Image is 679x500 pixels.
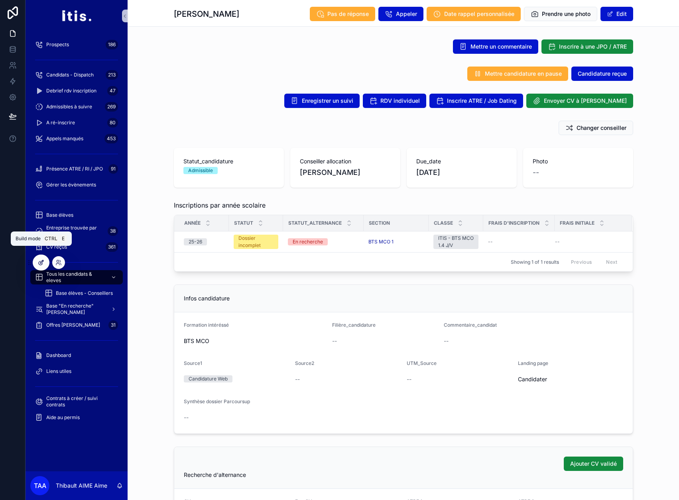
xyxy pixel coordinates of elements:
[26,32,128,471] div: scrollable content
[184,295,230,302] span: Infos candidature
[108,320,118,330] div: 31
[174,200,266,210] span: Inscriptions par année scolaire
[46,135,83,142] span: Appels manqués
[30,410,123,425] a: Aide au permis
[544,97,627,105] span: Envoyer CV à [PERSON_NAME]
[300,157,391,165] span: Conseiller allocation
[106,242,118,252] div: 361
[288,220,342,226] span: Statut_alternance
[332,337,337,345] span: --
[46,271,104,284] span: Tous les candidats & eleves
[444,10,514,18] span: Date rappel personnalisée
[564,457,623,471] button: Ajouter CV validé
[453,39,538,54] button: Mettre un commentaire
[407,375,411,383] span: --
[30,84,123,98] a: Debrief rdv inscription47
[30,240,123,254] a: CV reçus361
[444,337,449,345] span: --
[416,157,507,165] span: Due_date
[533,167,539,178] span: --
[518,360,548,366] span: Landing page
[46,244,67,250] span: CV reçus
[46,322,100,328] span: Offres [PERSON_NAME]
[559,121,633,135] button: Changer conseiller
[559,43,627,51] span: Inscrire à une JPO / ATRE
[16,235,41,242] span: Build mode
[570,460,617,468] span: Ajouter CV validé
[46,352,71,359] span: Dashboard
[40,286,123,300] a: Base élèves - Conseillers
[107,86,118,96] div: 47
[368,239,394,245] span: BTS MCO 1
[560,220,594,226] span: Frais initiale
[447,97,517,105] span: Inscrire ATRE / Job Dating
[416,167,507,178] span: [DATE]
[577,124,626,132] span: Changer conseiller
[470,43,532,51] span: Mettre un commentaire
[106,40,118,49] div: 186
[46,88,96,94] span: Debrief rdv inscription
[407,360,437,366] span: UTM_Source
[434,220,453,226] span: Classe
[438,235,474,249] div: ITIS - BTS MCO 1.4 J/V
[310,7,375,21] button: Pas de réponse
[108,226,118,236] div: 38
[184,414,189,422] span: --
[571,67,633,81] button: Candidature reçue
[488,239,493,245] span: --
[56,482,107,490] p: Thibault AIME Aime
[234,220,253,226] span: Statut
[429,94,523,108] button: Inscrire ATRE / Job Dating
[108,164,118,174] div: 91
[184,322,229,328] span: Formation intéréssé
[378,7,423,21] button: Appeler
[46,72,94,78] span: Candidats - Dispatch
[46,104,92,110] span: Admissibles à suivre
[30,178,123,192] a: Gérer les évènements
[369,220,390,226] span: Section
[30,208,123,222] a: Base élèves
[380,97,420,105] span: RDV individuel
[46,225,104,237] span: Entreprise trouvée par élève
[363,94,426,108] button: RDV individuel
[184,471,246,478] span: Recherche d'alternance
[485,70,562,78] span: Mettre candidature en pause
[60,235,66,242] span: E
[46,303,104,316] span: Base "En recherche" [PERSON_NAME]
[30,131,123,146] a: Appels manqués453
[30,224,123,238] a: Entreprise trouvée par élève38
[293,238,323,245] div: En recherche
[284,94,360,108] button: Enregistrer un suivi
[30,348,123,363] a: Dashboard
[302,97,353,105] span: Enregistrer un suivi
[295,375,300,383] span: --
[46,41,69,48] span: Prospects
[174,8,239,20] h1: [PERSON_NAME]
[396,10,417,18] span: Appeler
[184,220,201,226] span: Année
[533,157,624,165] span: Photo
[542,10,590,18] span: Prendre une photo
[600,7,633,21] button: Edit
[46,368,71,375] span: Liens utiles
[46,182,96,188] span: Gérer les évènements
[578,70,627,78] span: Candidature reçue
[184,398,250,404] span: Synthèse dossier Parcoursup
[30,100,123,114] a: Admissibles à suivre269
[61,10,91,22] img: App logo
[30,37,123,52] a: Prospects186
[34,481,46,490] span: TAA
[189,375,228,382] div: Candidature Web
[30,364,123,378] a: Liens utiles
[30,270,123,284] a: Tous les candidats & eleves
[427,7,521,21] button: Date rappel personnalisée
[332,322,376,328] span: Filière_candidature
[46,395,115,408] span: Contrats à créer / suivi contrats
[444,322,497,328] span: Commentaire_candidat
[511,259,559,265] span: Showing 1 of 1 results
[46,120,75,126] span: A ré-inscrire
[56,290,113,296] span: Base élèves - Conseillers
[30,318,123,332] a: Offres [PERSON_NAME]31
[526,94,633,108] button: Envoyer CV à [PERSON_NAME]
[46,212,73,218] span: Base élèves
